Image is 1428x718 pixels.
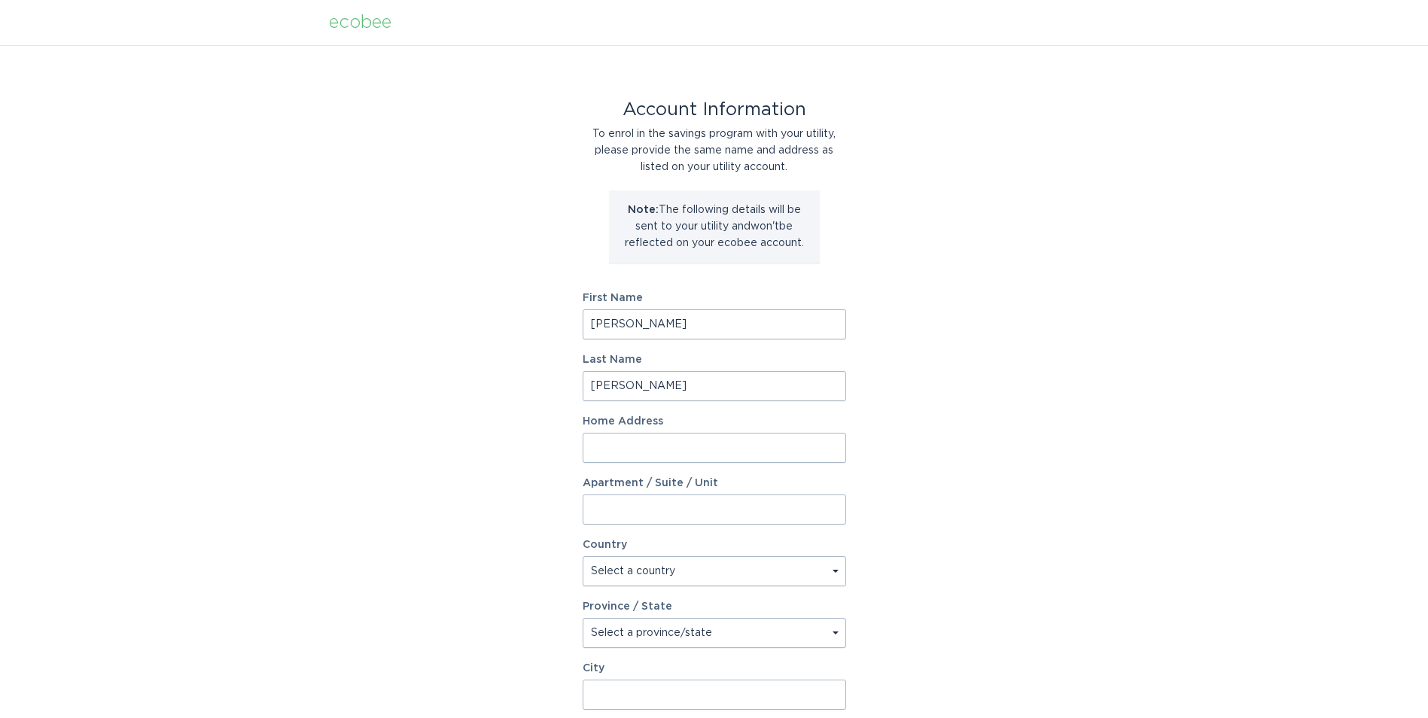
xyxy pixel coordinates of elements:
[583,126,846,175] div: To enrol in the savings program with your utility, please provide the same name and address as li...
[583,478,846,488] label: Apartment / Suite / Unit
[583,293,846,303] label: First Name
[583,601,672,612] label: Province / State
[583,663,846,674] label: City
[329,14,391,31] div: ecobee
[583,416,846,427] label: Home Address
[583,102,846,118] div: Account Information
[628,205,659,215] strong: Note:
[620,202,808,251] p: The following details will be sent to your utility and won't be reflected on your ecobee account.
[583,540,627,550] label: Country
[583,354,846,365] label: Last Name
